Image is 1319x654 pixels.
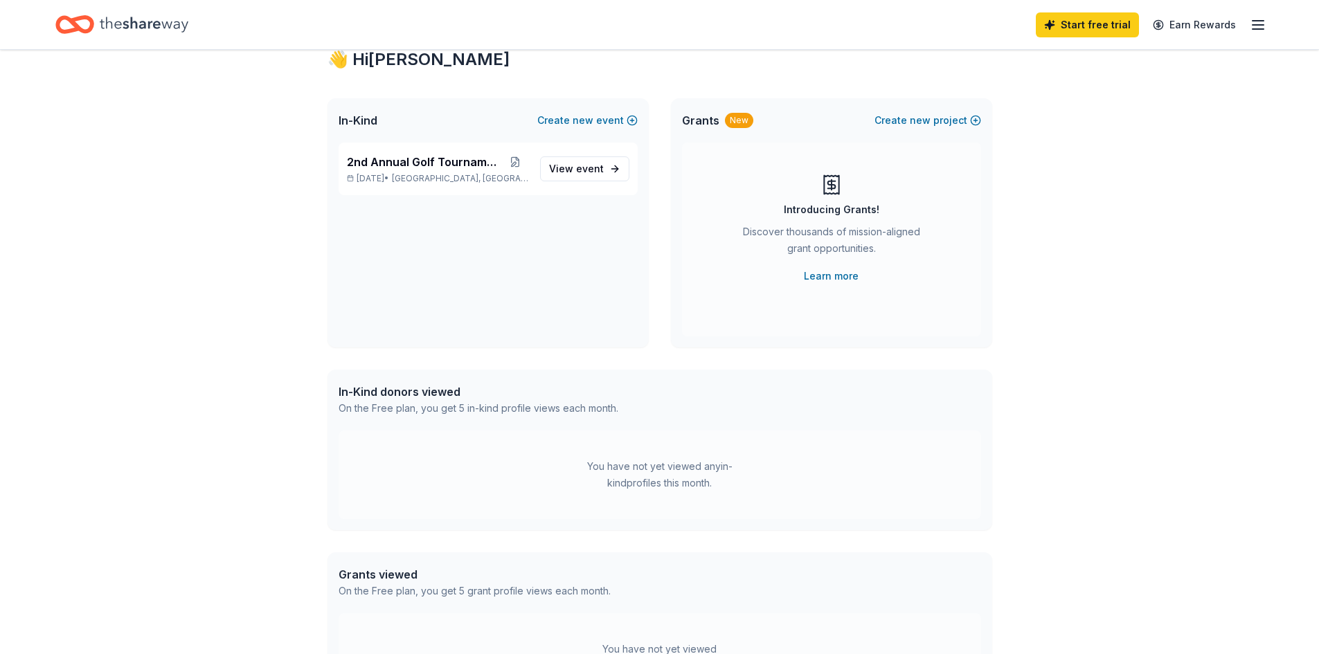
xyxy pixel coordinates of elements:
div: Introducing Grants! [784,201,879,218]
span: [GEOGRAPHIC_DATA], [GEOGRAPHIC_DATA] [392,173,528,184]
span: event [576,163,604,174]
a: Home [55,8,188,41]
span: new [573,112,593,129]
span: new [910,112,931,129]
a: View event [540,156,629,181]
span: 2nd Annual Golf Tournament [347,154,502,170]
a: Earn Rewards [1145,12,1244,37]
button: Createnewevent [537,112,638,129]
span: In-Kind [339,112,377,129]
button: Createnewproject [874,112,981,129]
div: New [725,113,753,128]
div: You have not yet viewed any in-kind profiles this month. [573,458,746,491]
div: Discover thousands of mission-aligned grant opportunities. [737,224,926,262]
div: Grants viewed [339,566,611,583]
div: On the Free plan, you get 5 grant profile views each month. [339,583,611,599]
a: Start free trial [1036,12,1139,37]
span: Grants [682,112,719,129]
p: [DATE] • [347,173,529,184]
div: In-Kind donors viewed [339,383,618,400]
span: View [549,161,604,177]
div: On the Free plan, you get 5 in-kind profile views each month. [339,400,618,417]
a: Learn more [804,268,859,284]
div: 👋 Hi [PERSON_NAME] [327,48,992,71]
